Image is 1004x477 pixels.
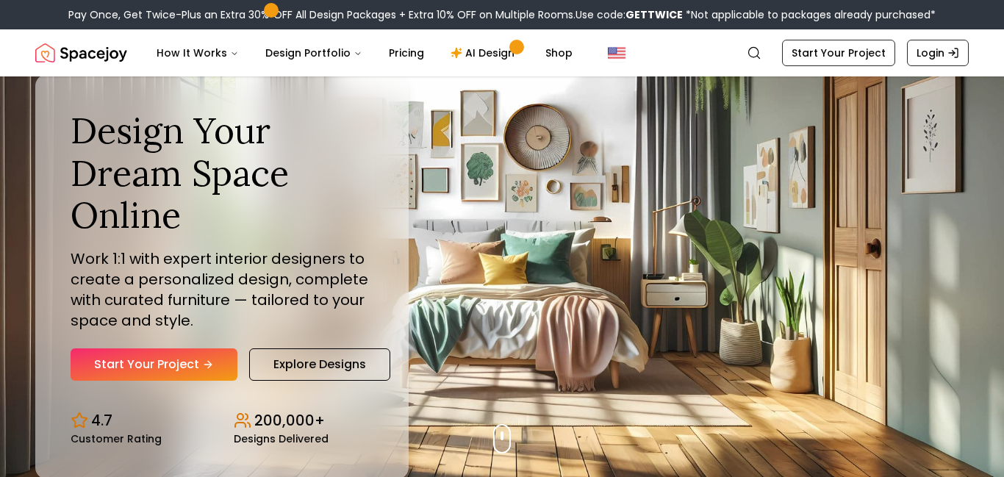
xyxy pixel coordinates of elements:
[782,40,895,66] a: Start Your Project
[145,38,251,68] button: How It Works
[625,7,683,22] b: GETTWICE
[608,44,625,62] img: United States
[91,410,112,431] p: 4.7
[377,38,436,68] a: Pricing
[234,434,329,444] small: Designs Delivered
[439,38,531,68] a: AI Design
[534,38,584,68] a: Shop
[35,38,127,68] a: Spacejoy
[71,110,373,237] h1: Design Your Dream Space Online
[71,248,373,331] p: Work 1:1 with expert interior designers to create a personalized design, complete with curated fu...
[35,29,969,76] nav: Global
[71,348,237,381] a: Start Your Project
[35,38,127,68] img: Spacejoy Logo
[71,398,373,444] div: Design stats
[907,40,969,66] a: Login
[145,38,584,68] nav: Main
[254,410,325,431] p: 200,000+
[254,38,374,68] button: Design Portfolio
[249,348,390,381] a: Explore Designs
[68,7,936,22] div: Pay Once, Get Twice-Plus an Extra 30% OFF All Design Packages + Extra 10% OFF on Multiple Rooms.
[575,7,683,22] span: Use code:
[683,7,936,22] span: *Not applicable to packages already purchased*
[71,434,162,444] small: Customer Rating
